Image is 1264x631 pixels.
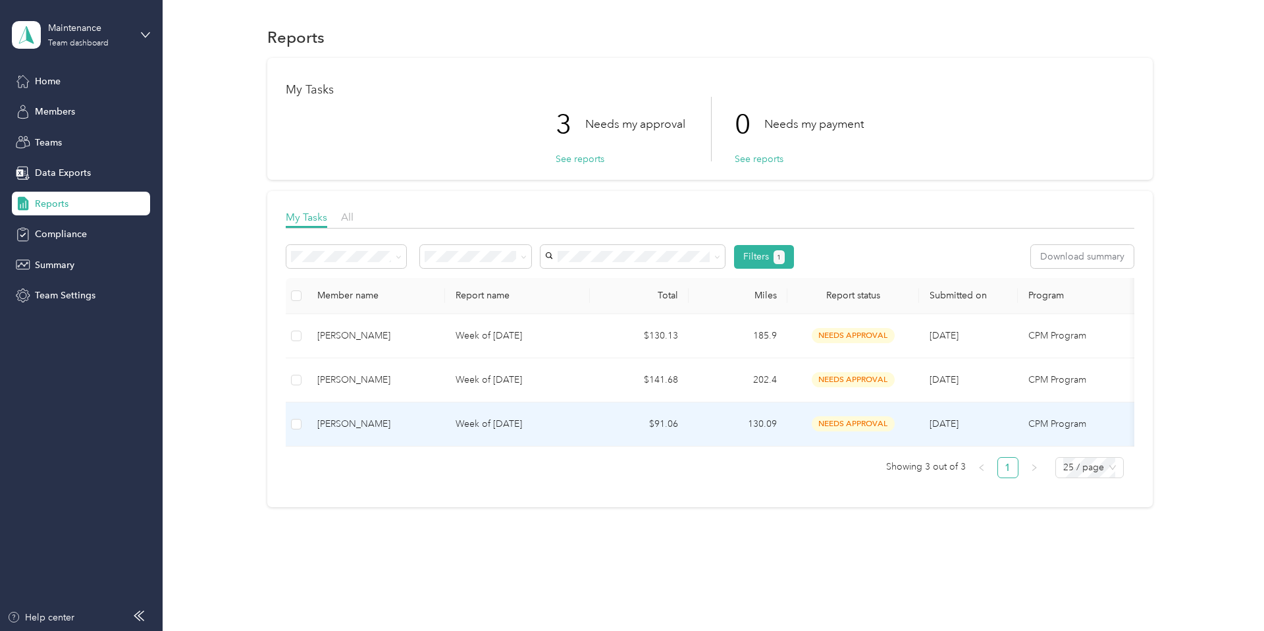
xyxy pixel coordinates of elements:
[590,402,689,447] td: $91.06
[997,457,1018,478] li: 1
[764,116,864,132] p: Needs my payment
[689,358,787,402] td: 202.4
[48,40,109,47] div: Team dashboard
[1063,458,1116,478] span: 25 / page
[317,417,434,431] div: [PERSON_NAME]
[1018,278,1182,314] th: Program
[35,166,91,180] span: Data Exports
[456,329,579,343] p: Week of [DATE]
[317,329,434,343] div: [PERSON_NAME]
[307,278,445,314] th: Member name
[930,374,959,385] span: [DATE]
[998,458,1018,478] a: 1
[317,373,434,387] div: [PERSON_NAME]
[735,97,764,152] p: 0
[445,278,590,314] th: Report name
[971,457,992,478] li: Previous Page
[798,290,908,301] span: Report status
[600,290,678,301] div: Total
[1031,245,1134,268] button: Download summary
[35,227,87,241] span: Compliance
[456,373,579,387] p: Week of [DATE]
[1028,329,1172,343] p: CPM Program
[35,105,75,119] span: Members
[812,416,895,431] span: needs approval
[35,197,68,211] span: Reports
[699,290,777,301] div: Miles
[7,611,74,624] button: Help center
[35,288,95,302] span: Team Settings
[1018,402,1182,447] td: CPM Program
[35,74,61,88] span: Home
[1018,358,1182,402] td: CPM Program
[585,116,685,132] p: Needs my approval
[556,152,604,166] button: See reports
[317,290,434,301] div: Member name
[689,402,787,447] td: 130.09
[978,464,986,472] span: left
[35,258,74,272] span: Summary
[590,358,689,402] td: $141.68
[735,152,783,166] button: See reports
[286,83,1134,97] h1: My Tasks
[971,457,992,478] button: left
[1030,464,1038,472] span: right
[35,136,62,150] span: Teams
[341,211,354,223] span: All
[919,278,1018,314] th: Submitted on
[1028,373,1172,387] p: CPM Program
[1190,557,1264,631] iframe: Everlance-gr Chat Button Frame
[1024,457,1045,478] li: Next Page
[267,30,325,44] h1: Reports
[777,252,781,263] span: 1
[734,245,794,269] button: Filters1
[456,417,579,431] p: Week of [DATE]
[812,372,895,387] span: needs approval
[812,328,895,343] span: needs approval
[1055,457,1124,478] div: Page Size
[286,211,327,223] span: My Tasks
[1028,417,1172,431] p: CPM Program
[48,21,130,35] div: Maintenance
[590,314,689,358] td: $130.13
[1024,457,1045,478] button: right
[556,97,585,152] p: 3
[689,314,787,358] td: 185.9
[930,330,959,341] span: [DATE]
[774,250,785,264] button: 1
[930,418,959,429] span: [DATE]
[1018,314,1182,358] td: CPM Program
[886,457,966,477] span: Showing 3 out of 3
